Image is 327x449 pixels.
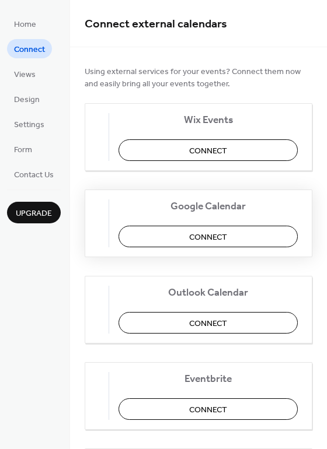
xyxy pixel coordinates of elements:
span: Connect [189,231,227,244]
span: Wix Events [119,114,298,127]
span: Design [14,94,40,106]
button: Connect [119,226,298,247]
span: Connect [189,145,227,157]
button: Connect [119,139,298,161]
a: Views [7,64,43,83]
span: Home [14,19,36,31]
a: Design [7,89,47,108]
span: Connect [189,404,227,416]
span: Form [14,144,32,156]
a: Form [7,139,39,159]
button: Upgrade [7,202,61,223]
span: Views [14,69,36,81]
span: Contact Us [14,169,54,181]
span: Upgrade [16,208,52,220]
span: Using external services for your events? Connect them now and easily bring all your events together. [85,66,312,90]
button: Connect [119,312,298,334]
button: Connect [119,398,298,420]
a: Settings [7,114,51,134]
span: Connect external calendars [85,13,227,36]
span: Connect [14,44,45,56]
span: Settings [14,119,44,131]
a: Home [7,14,43,33]
span: Google Calendar [119,201,298,213]
a: Contact Us [7,164,61,184]
span: Outlook Calendar [119,287,298,299]
span: Connect [189,318,227,330]
span: Eventbrite [119,373,298,385]
a: Connect [7,39,52,58]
